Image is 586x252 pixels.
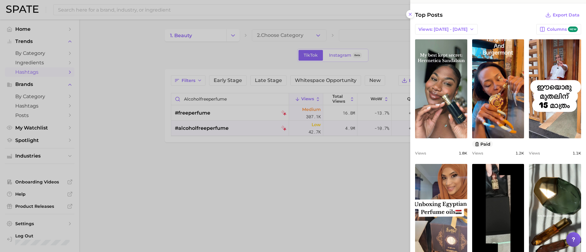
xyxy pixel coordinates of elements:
[573,151,581,155] span: 1.1k
[418,27,468,32] span: Views: [DATE] - [DATE]
[459,151,467,155] span: 1.8k
[472,151,483,155] span: Views
[515,151,524,155] span: 1.2k
[415,11,443,19] span: Top Posts
[536,24,581,34] button: Columnsnew
[415,151,426,155] span: Views
[568,27,578,32] span: new
[544,11,581,19] button: Export Data
[472,141,493,147] button: paid
[547,27,578,32] span: Columns
[553,12,580,18] span: Export Data
[529,151,540,155] span: Views
[415,24,478,34] button: Views: [DATE] - [DATE]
